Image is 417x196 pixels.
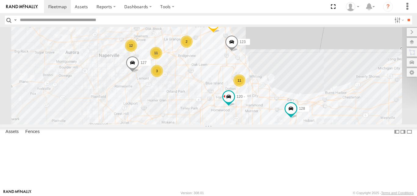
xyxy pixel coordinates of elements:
[381,191,414,195] a: Terms and Conditions
[181,191,204,195] div: Version: 308.01
[299,106,305,111] span: 128
[237,94,245,99] span: 120 -
[13,16,18,24] label: Search Query
[400,128,406,136] label: Dock Summary Table to the Right
[2,128,22,136] label: Assets
[6,5,38,9] img: rand-logo.svg
[407,68,417,77] label: Map Settings
[353,191,414,195] div: © Copyright 2025 -
[383,2,393,12] i: ?
[125,39,137,52] div: 12
[392,16,405,24] label: Search Filter Options
[233,74,245,87] div: 11
[344,2,361,11] div: Ed Pruneda
[240,40,246,44] span: 123
[406,128,412,136] label: Hide Summary Table
[180,35,193,48] div: 2
[22,128,43,136] label: Fences
[150,47,162,59] div: 11
[140,61,147,65] span: 127
[394,128,400,136] label: Dock Summary Table to the Left
[151,65,163,77] div: 3
[3,190,31,196] a: Visit our Website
